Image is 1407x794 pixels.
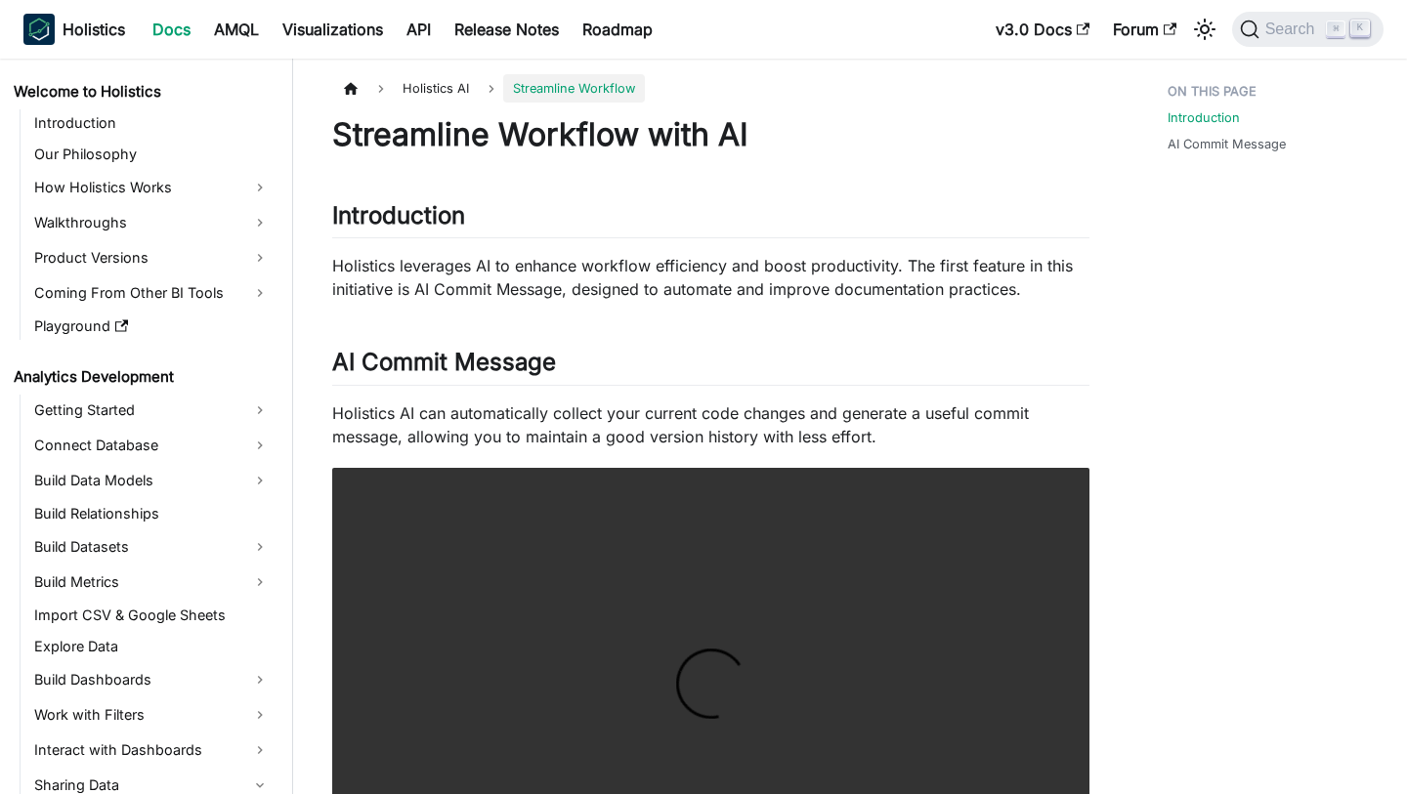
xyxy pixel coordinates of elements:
span: Holistics AI [393,74,479,103]
a: Getting Started [28,395,276,426]
a: API [395,14,443,45]
h1: Streamline Workflow with AI [332,115,1089,154]
a: Walkthroughs [28,207,276,238]
button: Search (Command+K) [1232,12,1384,47]
button: Switch between dark and light mode (currently light mode) [1189,14,1220,45]
span: Search [1259,21,1327,38]
a: Forum [1101,14,1188,45]
a: How Holistics Works [28,172,276,203]
h2: AI Commit Message [332,348,1089,385]
a: HolisticsHolistics [23,14,125,45]
a: Build Dashboards [28,664,276,695]
a: Interact with Dashboards [28,734,276,766]
img: Holistics [23,14,55,45]
a: AMQL [202,14,271,45]
a: Import CSV & Google Sheets [28,602,276,629]
a: Work with Filters [28,699,276,731]
a: Coming From Other BI Tools [28,277,276,309]
a: Playground [28,313,276,340]
a: Build Metrics [28,566,276,598]
a: Introduction [1168,108,1240,127]
a: Visualizations [271,14,395,45]
a: Introduction [28,109,276,137]
a: Build Data Models [28,465,276,496]
a: Our Philosophy [28,141,276,168]
p: Holistics leverages AI to enhance workflow efficiency and boost productivity. The first feature i... [332,254,1089,301]
a: v3.0 Docs [984,14,1101,45]
h2: Introduction [332,201,1089,238]
a: Connect Database [28,430,276,461]
a: Build Datasets [28,531,276,563]
kbd: K [1350,20,1370,37]
a: Roadmap [571,14,664,45]
p: Holistics AI can automatically collect your current code changes and generate a useful commit mes... [332,401,1089,448]
a: AI Commit Message [1168,135,1286,153]
a: Release Notes [443,14,571,45]
b: Holistics [63,18,125,41]
a: Analytics Development [8,363,276,391]
a: Explore Data [28,633,276,660]
kbd: ⌘ [1326,21,1345,38]
a: Build Relationships [28,500,276,527]
nav: Breadcrumbs [332,74,1089,103]
span: Streamline Workflow [503,74,645,103]
a: Product Versions [28,242,276,273]
a: Welcome to Holistics [8,78,276,105]
a: Home page [332,74,369,103]
a: Docs [141,14,202,45]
